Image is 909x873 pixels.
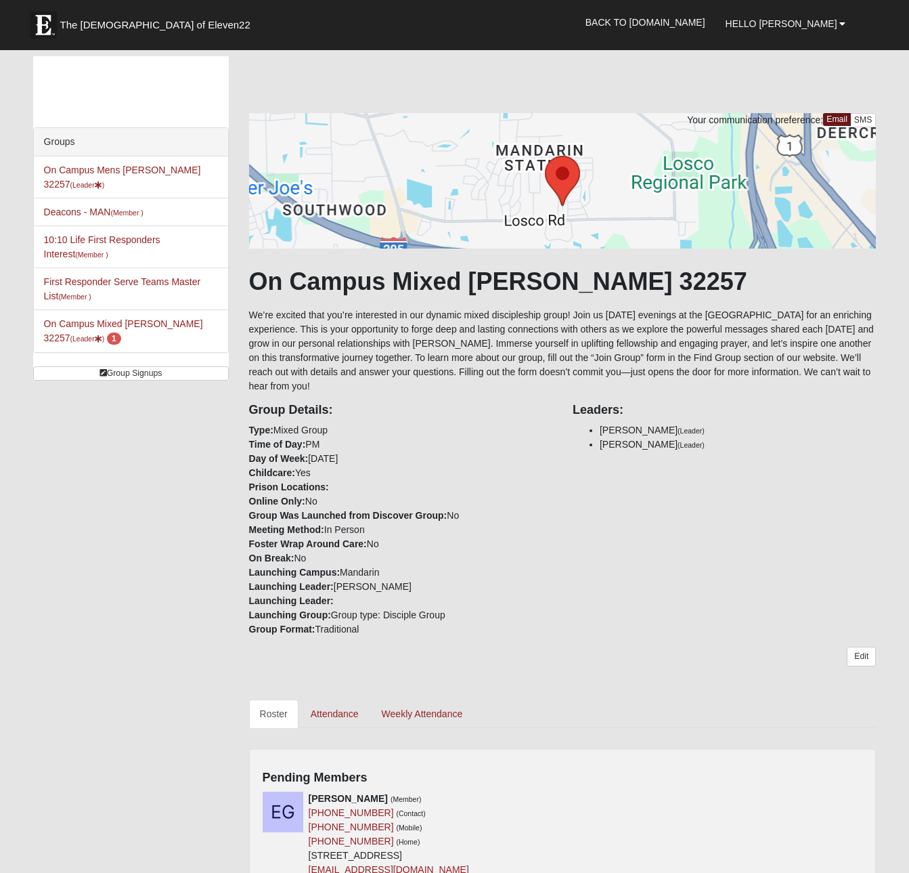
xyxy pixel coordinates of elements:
small: (Leader) [678,441,705,449]
a: On Campus Mens [PERSON_NAME] 32257(Leader) [44,165,201,190]
a: [PHONE_NUMBER] [309,836,394,847]
small: (Member ) [110,209,143,217]
a: Roster [249,700,298,728]
strong: Type: [249,425,273,435]
strong: Time of Day: [249,439,306,450]
span: Hello [PERSON_NAME] [726,18,837,29]
small: (Leader ) [70,181,105,189]
span: The [DEMOGRAPHIC_DATA] of Eleven22 [60,18,250,32]
small: (Leader) [678,427,705,435]
a: 10:10 Life First Responders Interest(Member ) [44,234,160,259]
li: [PERSON_NAME] [600,438,876,452]
a: Weekly Attendance [371,700,474,728]
div: Groups [34,128,228,156]
strong: Online Only: [249,496,305,507]
small: (Member ) [75,251,108,259]
small: (Leader ) [70,335,105,343]
img: Eleven22 logo [30,12,57,39]
strong: Childcare: [249,467,295,478]
h4: Leaders: [573,403,876,418]
a: First Responder Serve Teams Master List(Member ) [44,276,201,301]
a: The [DEMOGRAPHIC_DATA] of Eleven22 [23,5,294,39]
strong: Foster Wrap Around Care: [249,538,367,549]
div: Mixed Group PM [DATE] Yes No No In Person No No Mandarin [PERSON_NAME] Group type: Disciple Group... [239,393,562,637]
strong: Launching Leader: [249,595,334,606]
a: Email [823,113,851,126]
small: (Member) [391,795,422,803]
strong: Launching Campus: [249,567,340,578]
h4: Group Details: [249,403,552,418]
a: On Campus Mixed [PERSON_NAME] 32257(Leader) 1 [44,318,203,343]
small: (Member ) [58,293,91,301]
strong: Launching Leader: [249,581,334,592]
strong: Launching Group: [249,610,331,620]
span: number of pending members [107,333,121,345]
a: [PHONE_NUMBER] [309,822,394,832]
strong: [PERSON_NAME] [309,793,388,804]
strong: Prison Locations: [249,482,329,492]
strong: Group Format: [249,624,315,635]
strong: Group Was Launched from Discover Group: [249,510,447,521]
a: Back to [DOMAIN_NAME] [575,5,715,39]
a: Deacons - MAN(Member ) [44,207,143,217]
h1: On Campus Mixed [PERSON_NAME] 32257 [249,267,877,296]
span: Your communication preference: [687,114,823,125]
strong: Day of Week: [249,453,309,464]
a: [PHONE_NUMBER] [309,807,394,818]
small: (Mobile) [396,824,422,832]
a: Group Signups [33,366,229,381]
li: [PERSON_NAME] [600,423,876,438]
strong: Meeting Method: [249,524,324,535]
small: (Contact) [396,809,425,817]
a: Attendance [300,700,370,728]
a: Hello [PERSON_NAME] [715,7,856,41]
a: SMS [850,113,877,127]
strong: On Break: [249,553,294,563]
a: Edit [847,647,876,666]
small: (Home) [396,838,420,846]
h4: Pending Members [263,771,863,786]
